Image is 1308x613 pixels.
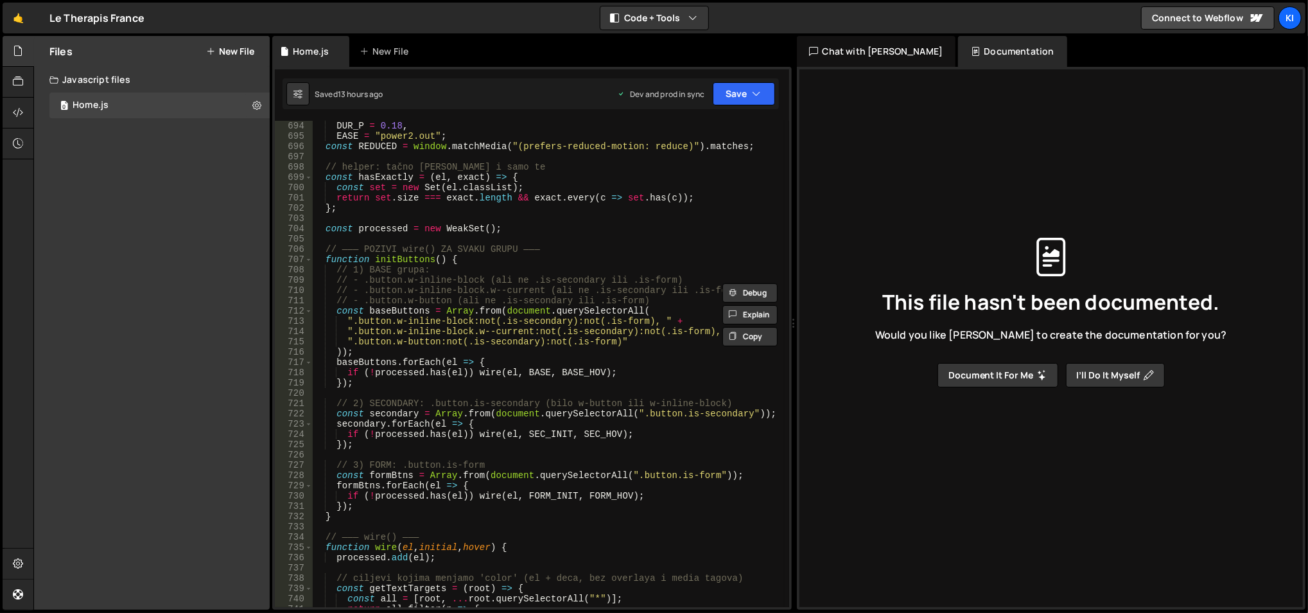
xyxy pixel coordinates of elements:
div: 732 [275,511,313,522]
div: Home.js [73,100,109,111]
span: This file hasn't been documented. [882,292,1219,312]
div: 702 [275,203,313,213]
div: 731 [275,501,313,511]
div: Saved [315,89,383,100]
div: 703 [275,213,313,224]
div: 709 [275,275,313,285]
div: 713 [275,316,313,326]
div: 698 [275,162,313,172]
div: 719 [275,378,313,388]
button: New File [206,46,254,57]
span: Would you like [PERSON_NAME] to create the documentation for you? [875,328,1226,342]
div: 710 [275,285,313,296]
div: Chat with [PERSON_NAME] [797,36,956,67]
div: 728 [275,470,313,481]
div: 735 [275,542,313,553]
button: Code + Tools [600,6,708,30]
div: 721 [275,398,313,409]
div: 699 [275,172,313,182]
div: 736 [275,553,313,563]
div: Le Therapis France [49,10,144,26]
div: 723 [275,419,313,429]
a: 🤙 [3,3,34,33]
div: 705 [275,234,313,244]
div: 726 [275,450,313,460]
div: 727 [275,460,313,470]
div: 720 [275,388,313,398]
div: 696 [275,141,313,152]
div: 718 [275,368,313,378]
div: 740 [275,594,313,604]
div: 717 [275,357,313,368]
a: Ki [1278,6,1302,30]
div: Dev and prod in sync [617,89,704,100]
div: 738 [275,573,313,583]
div: 701 [275,193,313,203]
div: 695 [275,131,313,141]
button: I’ll do it myself [1066,363,1165,387]
div: 737 [275,563,313,573]
div: 700 [275,182,313,193]
button: Explain [722,305,778,324]
div: 711 [275,296,313,306]
div: 704 [275,224,313,234]
div: 694 [275,121,313,131]
div: Documentation [958,36,1067,67]
div: 734 [275,532,313,542]
div: 712 [275,306,313,316]
div: 733 [275,522,313,532]
h2: Files [49,44,73,58]
div: 697 [275,152,313,162]
div: 724 [275,429,313,440]
div: 706 [275,244,313,254]
div: 729 [275,481,313,491]
button: Save [713,82,775,105]
div: 714 [275,326,313,337]
div: New File [360,45,414,58]
div: 730 [275,491,313,501]
div: Javascript files [34,67,270,93]
div: 739 [275,583,313,594]
div: 17128/47245.js [49,93,270,118]
div: 722 [275,409,313,419]
div: 715 [275,337,313,347]
div: Home.js [293,45,329,58]
div: 708 [275,265,313,275]
button: Document it for me [937,363,1058,387]
div: 725 [275,440,313,450]
div: 13 hours ago [338,89,383,100]
div: 716 [275,347,313,357]
button: Copy [722,327,778,346]
a: Connect to Webflow [1141,6,1275,30]
span: 0 [60,102,68,112]
div: 707 [275,254,313,265]
button: Debug [722,283,778,303]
